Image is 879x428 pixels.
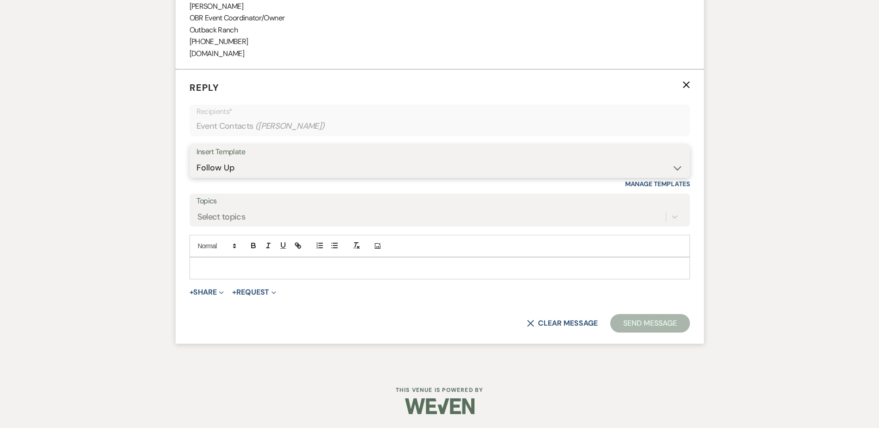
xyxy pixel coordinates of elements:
p: Recipients* [196,106,683,118]
span: + [190,289,194,296]
span: + [232,289,236,296]
span: [PHONE_NUMBER] [190,37,248,46]
button: Request [232,289,276,296]
button: Send Message [610,314,689,333]
span: OBR Event Coordinator/Owner [190,13,285,23]
span: ( [PERSON_NAME] ) [255,120,325,132]
button: Clear message [527,320,597,327]
span: Outback Ranch [190,25,238,35]
div: Event Contacts [196,117,683,135]
span: [PERSON_NAME] [190,1,244,11]
span: Reply [190,82,219,94]
button: Share [190,289,224,296]
a: Manage Templates [625,180,690,188]
img: Weven Logo [405,390,474,422]
label: Topics [196,195,683,208]
div: Insert Template [196,145,683,159]
div: Select topics [197,211,246,223]
span: [DOMAIN_NAME] [190,49,245,58]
